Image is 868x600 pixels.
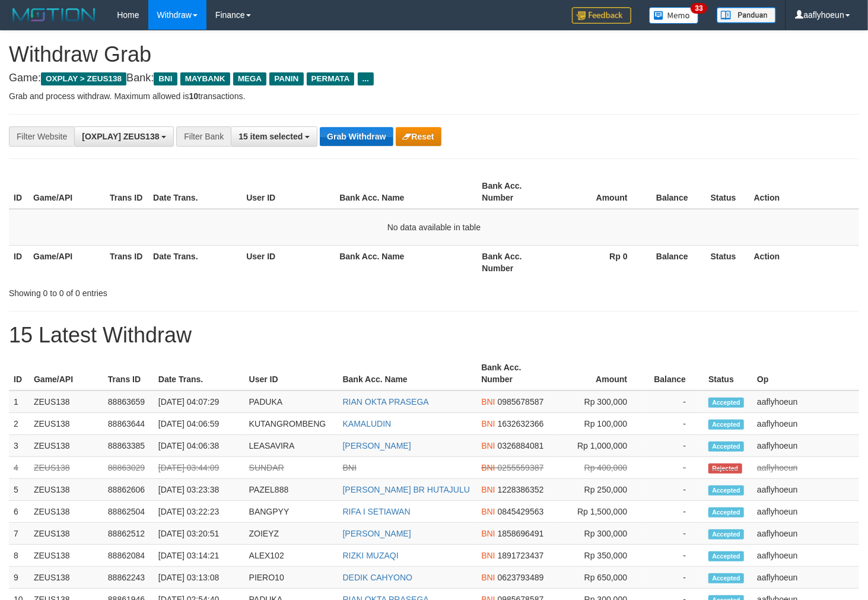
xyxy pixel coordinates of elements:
[28,175,105,209] th: Game/API
[343,419,392,428] a: KAMALUDIN
[708,398,744,408] span: Accepted
[29,523,103,545] td: ZEUS138
[103,435,154,457] td: 88863385
[103,501,154,523] td: 88862504
[244,435,338,457] td: LEASAVIRA
[708,507,744,518] span: Accepted
[645,545,704,567] td: -
[749,175,859,209] th: Action
[103,457,154,479] td: 88863029
[9,282,353,299] div: Showing 0 to 0 of 0 entries
[481,419,495,428] span: BNI
[9,545,29,567] td: 8
[481,485,495,494] span: BNI
[244,413,338,435] td: KUTANGROMBENG
[154,501,244,523] td: [DATE] 03:22:23
[241,245,335,279] th: User ID
[498,573,544,582] span: Copy 0623793489 to clipboard
[481,573,495,582] span: BNI
[708,442,744,452] span: Accepted
[554,245,646,279] th: Rp 0
[752,567,859,589] td: aaflyhoeun
[103,413,154,435] td: 88863644
[481,551,495,560] span: BNI
[9,72,859,84] h4: Game: Bank:
[189,91,198,101] strong: 10
[41,72,126,85] span: OXPLAY > ZEUS138
[176,126,231,147] div: Filter Bank
[343,463,357,472] a: BNI
[9,435,29,457] td: 3
[645,391,704,413] td: -
[645,435,704,457] td: -
[498,551,544,560] span: Copy 1891723437 to clipboard
[752,479,859,501] td: aaflyhoeun
[154,545,244,567] td: [DATE] 03:14:21
[244,391,338,413] td: PADUKA
[9,90,859,102] p: Grab and process withdraw. Maximum allowed is transactions.
[481,529,495,538] span: BNI
[29,479,103,501] td: ZEUS138
[241,175,335,209] th: User ID
[9,457,29,479] td: 4
[343,441,411,450] a: [PERSON_NAME]
[29,413,103,435] td: ZEUS138
[478,245,554,279] th: Bank Acc. Number
[103,391,154,413] td: 88863659
[481,397,495,407] span: BNI
[154,413,244,435] td: [DATE] 04:06:59
[231,126,317,147] button: 15 item selected
[105,245,148,279] th: Trans ID
[320,127,393,146] button: Grab Withdraw
[646,175,706,209] th: Balance
[478,175,554,209] th: Bank Acc. Number
[9,43,859,66] h1: Withdraw Grab
[29,435,103,457] td: ZEUS138
[645,357,704,391] th: Balance
[557,357,645,391] th: Amount
[269,72,303,85] span: PANIN
[645,567,704,589] td: -
[396,127,441,146] button: Reset
[154,523,244,545] td: [DATE] 03:20:51
[752,523,859,545] td: aaflyhoeun
[706,245,749,279] th: Status
[343,507,411,516] a: RIFA I SETIAWAN
[9,209,859,246] td: No data available in table
[154,457,244,479] td: [DATE] 03:44:09
[708,573,744,583] span: Accepted
[717,7,776,23] img: panduan.png
[649,7,699,24] img: Button%20Memo.svg
[29,391,103,413] td: ZEUS138
[154,567,244,589] td: [DATE] 03:13:08
[343,397,429,407] a: RIAN OKTA PRASEGA
[28,245,105,279] th: Game/API
[476,357,557,391] th: Bank Acc. Number
[554,175,646,209] th: Amount
[338,357,477,391] th: Bank Acc. Name
[29,357,103,391] th: Game/API
[154,357,244,391] th: Date Trans.
[498,441,544,450] span: Copy 0326884081 to clipboard
[9,391,29,413] td: 1
[498,419,544,428] span: Copy 1632632366 to clipboard
[752,457,859,479] td: aaflyhoeun
[691,3,707,14] span: 33
[704,357,752,391] th: Status
[9,479,29,501] td: 5
[752,391,859,413] td: aaflyhoeun
[557,391,645,413] td: Rp 300,000
[645,501,704,523] td: -
[105,175,148,209] th: Trans ID
[645,523,704,545] td: -
[557,545,645,567] td: Rp 350,000
[239,132,303,141] span: 15 item selected
[29,567,103,589] td: ZEUS138
[708,464,742,474] span: Rejected
[557,523,645,545] td: Rp 300,000
[29,457,103,479] td: ZEUS138
[343,551,399,560] a: RIZKI MUZAQI
[752,413,859,435] td: aaflyhoeun
[343,529,411,538] a: [PERSON_NAME]
[498,529,544,538] span: Copy 1858696491 to clipboard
